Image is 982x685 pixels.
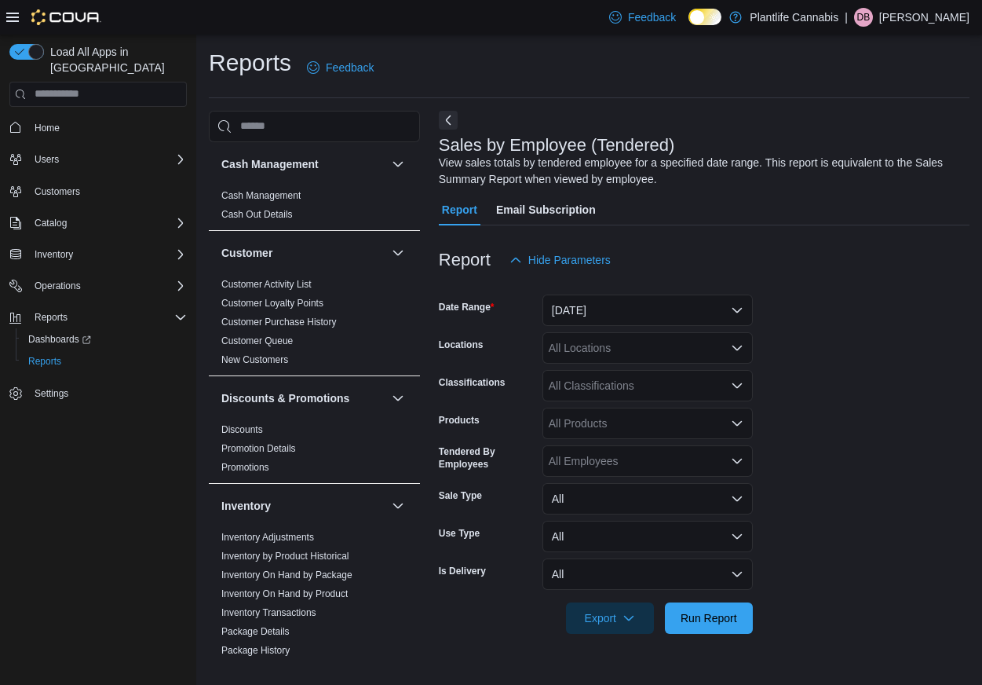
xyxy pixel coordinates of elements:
a: Settings [28,384,75,403]
a: Inventory by Product Historical [221,551,349,562]
span: Inventory Transactions [221,606,316,619]
button: Hide Parameters [503,244,617,276]
span: Promotions [221,461,269,474]
span: Email Subscription [496,194,596,225]
span: Inventory On Hand by Package [221,569,352,581]
span: Report [442,194,477,225]
button: Operations [3,275,193,297]
button: Operations [28,277,87,295]
span: Run Report [681,610,737,626]
span: Settings [35,387,68,400]
div: Cash Management [209,186,420,230]
a: Customer Queue [221,335,293,346]
span: Operations [28,277,187,295]
span: Discounts [221,423,263,436]
img: Cova [31,9,101,25]
button: Home [3,116,193,139]
span: Load All Apps in [GEOGRAPHIC_DATA] [44,44,187,75]
span: Cash Out Details [221,208,293,221]
a: Package History [221,645,290,656]
button: All [542,483,753,515]
p: [PERSON_NAME] [879,8,969,27]
span: Home [35,122,60,134]
label: Classifications [439,376,506,389]
span: DB [857,8,871,27]
button: Open list of options [731,342,743,354]
span: Customer Queue [221,335,293,347]
label: Date Range [439,301,495,313]
a: Inventory On Hand by Package [221,570,352,581]
span: Dashboards [22,330,187,349]
a: Customer Purchase History [221,317,337,328]
span: Customer Activity List [221,278,312,291]
span: Settings [28,383,187,403]
button: Inventory [3,244,193,266]
label: Is Delivery [439,565,486,577]
span: Inventory On Hand by Product [221,588,348,600]
span: Feedback [628,9,676,25]
button: Settings [3,382,193,405]
span: Feedback [326,60,374,75]
button: Open list of options [731,417,743,430]
a: New Customers [221,354,288,365]
a: Cash Out Details [221,209,293,220]
div: Customer [209,275,420,375]
span: Reports [35,311,68,324]
button: All [542,559,753,590]
a: Inventory Transactions [221,607,316,618]
a: Inventory Adjustments [221,532,314,543]
span: Catalog [28,214,187,233]
label: Use Type [439,527,480,540]
p: | [845,8,848,27]
button: Customer [221,245,385,261]
button: Reports [28,308,74,327]
span: Package History [221,644,290,657]
span: Reports [28,308,187,327]
button: Inventory [28,245,79,264]
span: Export [575,603,644,634]
p: Plantlife Cannabis [750,8,838,27]
h3: Cash Management [221,156,319,172]
span: Operations [35,280,81,292]
h3: Customer [221,245,272,261]
span: Hide Parameters [528,252,611,268]
span: Customer Loyalty Points [221,297,323,310]
a: Dashboards [16,328,193,350]
span: New Customers [221,353,288,366]
a: Feedback [603,2,682,33]
div: Discounts & Promotions [209,420,420,483]
button: Discounts & Promotions [221,390,385,406]
div: Dallas Boone [854,8,873,27]
span: Reports [22,352,187,371]
button: Cash Management [221,156,385,172]
button: Discounts & Promotions [389,389,407,408]
a: Feedback [301,52,380,83]
button: Reports [3,306,193,328]
a: Promotions [221,462,269,473]
h3: Discounts & Promotions [221,390,349,406]
button: Reports [16,350,193,372]
label: Products [439,414,480,427]
span: Inventory [35,248,73,261]
span: Promotion Details [221,442,296,455]
button: Run Report [665,603,753,634]
span: Catalog [35,217,67,229]
button: Open list of options [731,379,743,392]
button: [DATE] [542,295,753,326]
button: Open list of options [731,455,743,467]
button: Customers [3,180,193,203]
span: Reports [28,355,61,368]
a: Discounts [221,424,263,435]
div: View sales totals by tendered employee for a specified date range. This report is equivalent to t... [439,155,962,188]
button: Users [3,148,193,170]
span: Customers [35,185,80,198]
button: Customer [389,244,407,262]
a: Customer Loyalty Points [221,298,323,309]
nav: Complex example [9,110,187,446]
h3: Sales by Employee (Tendered) [439,136,675,155]
span: Home [28,118,187,137]
button: Inventory [221,498,385,514]
a: Cash Management [221,190,301,201]
button: Catalog [28,214,73,233]
h3: Inventory [221,498,271,514]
